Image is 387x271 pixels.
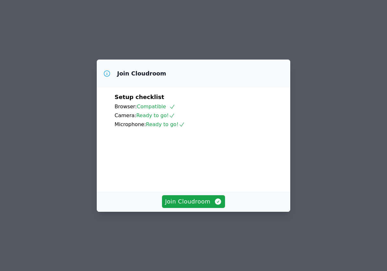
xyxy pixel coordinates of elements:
[165,197,222,206] span: Join Cloudroom
[115,94,164,100] span: Setup checklist
[115,121,146,127] span: Microphone:
[162,195,225,208] button: Join Cloudroom
[115,103,137,110] span: Browser:
[115,112,136,118] span: Camera:
[136,112,175,118] span: Ready to go!
[137,103,175,110] span: Compatible
[117,70,166,77] h3: Join Cloudroom
[146,121,185,127] span: Ready to go!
